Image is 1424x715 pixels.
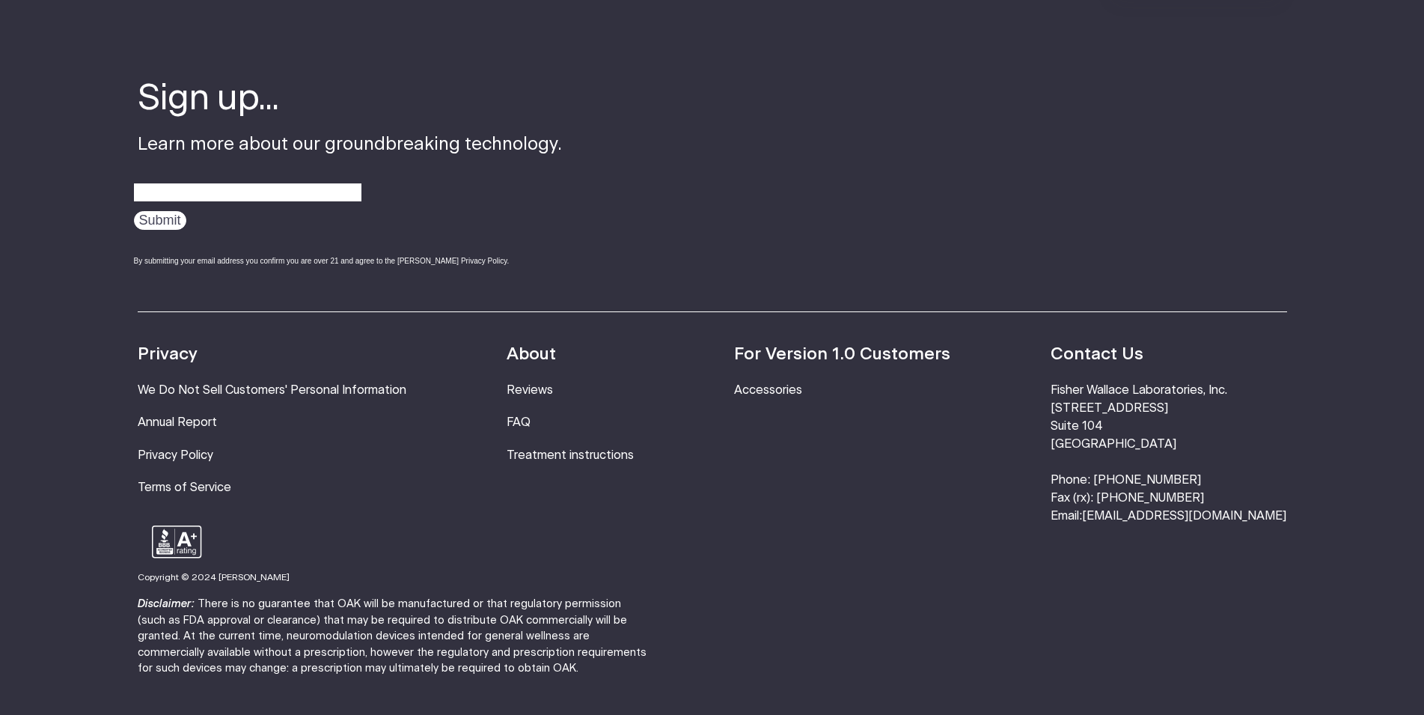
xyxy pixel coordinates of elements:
[138,596,647,677] p: There is no guarantee that OAK will be manufactured or that regulatory permission (such as FDA ap...
[134,255,562,267] div: By submitting your email address you confirm you are over 21 and agree to the [PERSON_NAME] Priva...
[138,384,406,396] a: We Do Not Sell Customers' Personal Information
[507,449,634,461] a: Treatment instructions
[138,76,562,281] div: Learn more about our groundbreaking technology.
[138,416,217,428] a: Annual Report
[507,346,556,363] strong: About
[1082,510,1286,522] a: [EMAIL_ADDRESS][DOMAIN_NAME]
[507,416,531,428] a: FAQ
[1051,382,1286,525] li: Fisher Wallace Laboratories, Inc. [STREET_ADDRESS] Suite 104 [GEOGRAPHIC_DATA] Phone: [PHONE_NUMB...
[507,384,553,396] a: Reviews
[138,481,231,493] a: Terms of Service
[1051,346,1143,363] strong: Contact Us
[138,573,290,582] small: Copyright © 2024 [PERSON_NAME]
[138,76,562,124] h4: Sign up...
[734,384,802,396] a: Accessories
[734,346,950,363] strong: For Version 1.0 Customers
[134,211,186,230] input: Submit
[138,346,198,363] strong: Privacy
[138,449,213,461] a: Privacy Policy
[138,598,195,609] strong: Disclaimer:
